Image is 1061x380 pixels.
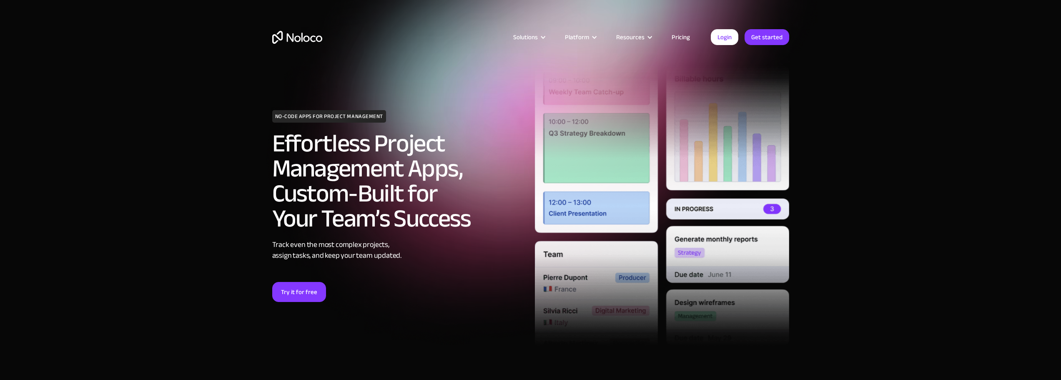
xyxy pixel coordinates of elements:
[661,32,700,43] a: Pricing
[606,32,661,43] div: Resources
[616,32,645,43] div: Resources
[503,32,554,43] div: Solutions
[272,239,527,261] div: Track even the most complex projects, assign tasks, and keep your team updated.
[272,282,326,302] a: Try it for free
[711,29,738,45] a: Login
[272,31,322,44] a: home
[565,32,589,43] div: Platform
[554,32,606,43] div: Platform
[513,32,538,43] div: Solutions
[272,110,386,123] h1: NO-CODE APPS FOR PROJECT MANAGEMENT
[745,29,789,45] a: Get started
[272,131,527,231] h2: Effortless Project Management Apps, Custom-Built for Your Team’s Success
